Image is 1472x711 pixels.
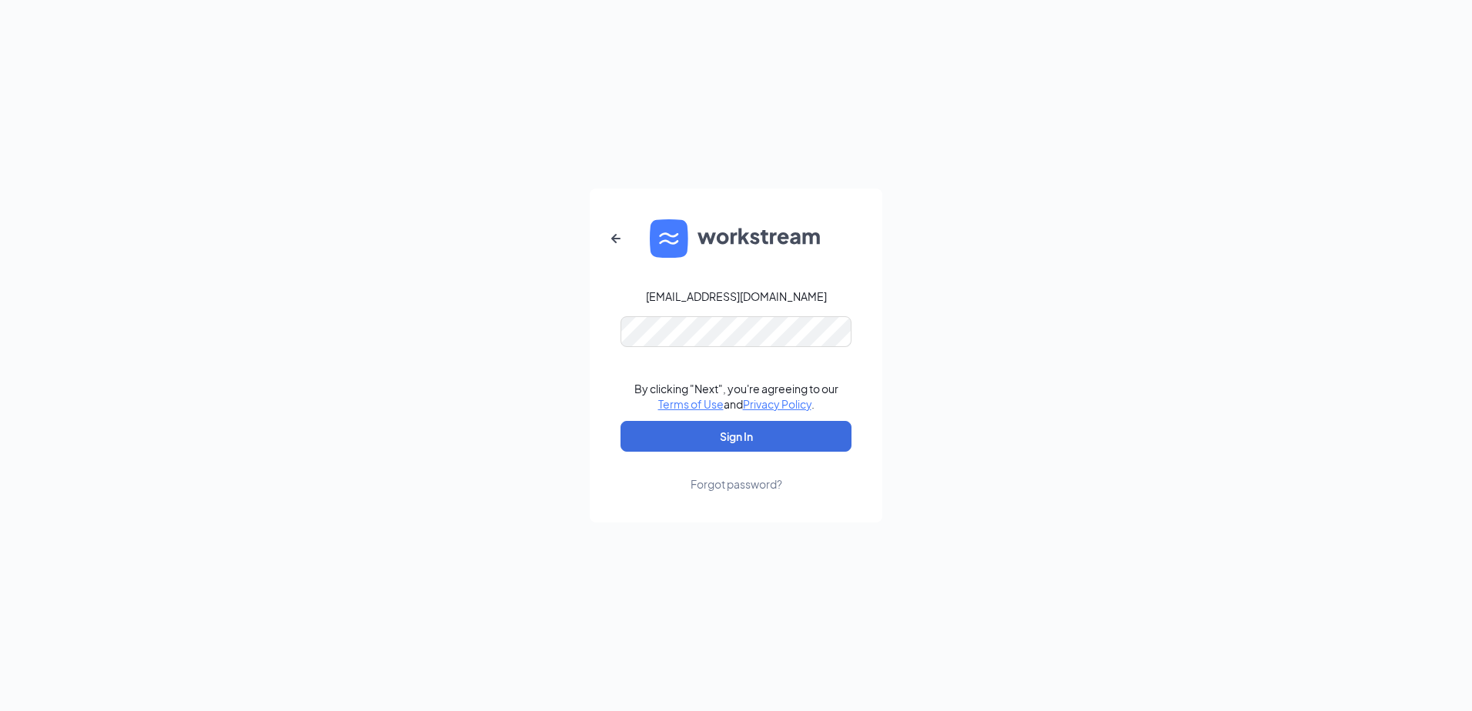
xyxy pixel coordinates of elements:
[691,476,782,492] div: Forgot password?
[607,229,625,248] svg: ArrowLeftNew
[597,220,634,257] button: ArrowLeftNew
[743,397,811,411] a: Privacy Policy
[634,381,838,412] div: By clicking "Next", you're agreeing to our and .
[621,421,851,452] button: Sign In
[646,289,827,304] div: [EMAIL_ADDRESS][DOMAIN_NAME]
[691,452,782,492] a: Forgot password?
[650,219,822,258] img: WS logo and Workstream text
[658,397,724,411] a: Terms of Use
